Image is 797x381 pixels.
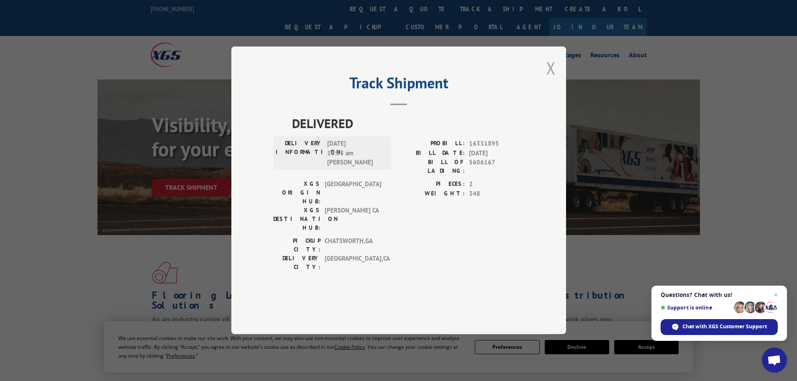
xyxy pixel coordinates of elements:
[273,77,524,93] h2: Track Shipment
[273,180,320,206] label: XGS ORIGIN HUB:
[661,292,778,298] span: Questions? Chat with us!
[292,114,524,133] span: DELIVERED
[546,57,556,79] button: Close modal
[469,148,524,158] span: [DATE]
[469,189,524,199] span: 348
[399,180,465,189] label: PIECES:
[273,254,320,272] label: DELIVERY CITY:
[682,323,767,330] span: Chat with XGS Customer Support
[327,139,384,168] span: [DATE] 10:55 am [PERSON_NAME]
[325,180,381,206] span: [GEOGRAPHIC_DATA]
[469,180,524,189] span: 2
[399,189,465,199] label: WEIGHT:
[762,348,787,373] div: Open chat
[325,206,381,233] span: [PERSON_NAME] CA
[273,237,320,254] label: PICKUP CITY:
[276,139,323,168] label: DELIVERY INFORMATION:
[399,158,465,176] label: BILL OF LADING:
[325,254,381,272] span: [GEOGRAPHIC_DATA] , CA
[399,139,465,149] label: PROBILL:
[325,237,381,254] span: CHATSWORTH , GA
[661,319,778,335] div: Chat with XGS Customer Support
[399,148,465,158] label: BILL DATE:
[469,158,524,176] span: 5606167
[469,139,524,149] span: 16331895
[661,304,731,311] span: Support is online
[771,290,781,300] span: Close chat
[273,206,320,233] label: XGS DESTINATION HUB:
